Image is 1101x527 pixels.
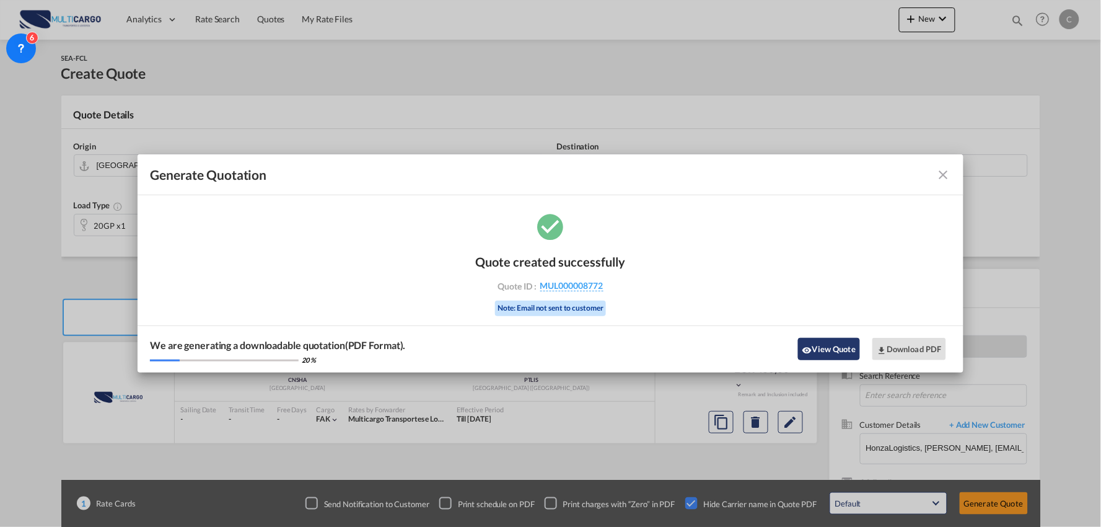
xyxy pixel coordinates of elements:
[540,280,603,291] span: MUL000008772
[798,338,860,360] button: icon-eyeView Quote
[495,301,606,316] div: Note: Email not sent to customer
[150,339,406,352] div: We are generating a downloadable quotation(PDF Format).
[138,154,963,373] md-dialog: Generate Quotation Quote ...
[877,345,887,355] md-icon: icon-download
[302,355,316,365] div: 20 %
[479,280,623,291] div: Quote ID :
[936,167,951,182] md-icon: icon-close fg-AAA8AD cursor m-0
[150,167,266,183] span: Generate Quotation
[476,254,626,269] div: Quote created successfully
[802,345,812,355] md-icon: icon-eye
[872,338,946,360] button: Download PDF
[535,211,566,242] md-icon: icon-checkbox-marked-circle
